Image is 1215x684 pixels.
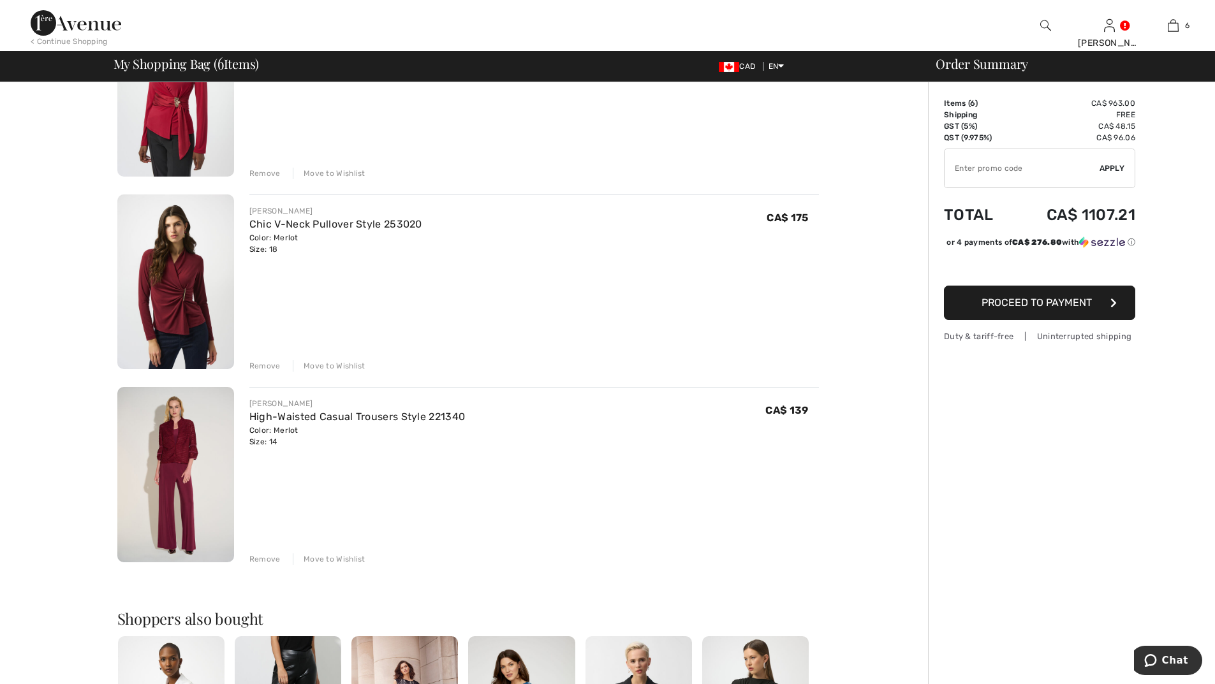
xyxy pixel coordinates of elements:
[217,54,224,71] span: 6
[719,62,739,72] img: Canadian Dollar
[114,57,260,70] span: My Shopping Bag ( Items)
[1012,238,1062,247] span: CA$ 276.80
[767,212,808,224] span: CA$ 175
[293,360,365,372] div: Move to Wishlist
[117,1,234,177] img: Chic Wrap V-Neck Top Style 254117
[944,98,1012,109] td: Items ( )
[1012,98,1135,109] td: CA$ 963.00
[249,218,422,230] a: Chic V-Neck Pullover Style 253020
[944,236,1135,252] div: or 4 payments ofCA$ 276.80withSezzle Click to learn more about Sezzle
[249,168,281,179] div: Remove
[1104,18,1115,33] img: My Info
[1012,193,1135,236] td: CA$ 1107.21
[944,132,1012,143] td: QST (9.975%)
[249,553,281,565] div: Remove
[249,411,465,423] a: High-Waisted Casual Trousers Style 221340
[249,398,465,409] div: [PERSON_NAME]
[945,149,1100,187] input: Promo code
[1100,163,1125,174] span: Apply
[249,425,465,448] div: Color: Merlot Size: 14
[1168,18,1179,33] img: My Bag
[293,553,365,565] div: Move to Wishlist
[970,99,975,108] span: 6
[1134,646,1202,678] iframe: Opens a widget where you can chat to one of our agents
[249,360,281,372] div: Remove
[117,387,234,562] img: High-Waisted Casual Trousers Style 221340
[769,62,784,71] span: EN
[1142,18,1204,33] a: 6
[117,611,819,626] h2: Shoppers also bought
[944,286,1135,320] button: Proceed to Payment
[1012,109,1135,120] td: Free
[944,120,1012,132] td: GST (5%)
[982,296,1092,309] span: Proceed to Payment
[944,330,1135,342] div: Duty & tariff-free | Uninterrupted shipping
[31,10,121,36] img: 1ère Avenue
[31,36,108,47] div: < Continue Shopping
[249,232,422,255] div: Color: Merlot Size: 18
[946,236,1135,248] div: or 4 payments of with
[944,252,1135,281] iframe: PayPal-paypal
[944,193,1012,236] td: Total
[1185,20,1189,31] span: 6
[117,194,234,370] img: Chic V-Neck Pullover Style 253020
[920,57,1207,70] div: Order Summary
[249,205,422,217] div: [PERSON_NAME]
[1078,36,1140,50] div: [PERSON_NAME]
[765,404,808,416] span: CA$ 139
[293,168,365,179] div: Move to Wishlist
[1079,236,1125,248] img: Sezzle
[1012,132,1135,143] td: CA$ 96.06
[1040,18,1051,33] img: search the website
[944,109,1012,120] td: Shipping
[1104,19,1115,31] a: Sign In
[1012,120,1135,132] td: CA$ 48.15
[719,62,760,71] span: CAD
